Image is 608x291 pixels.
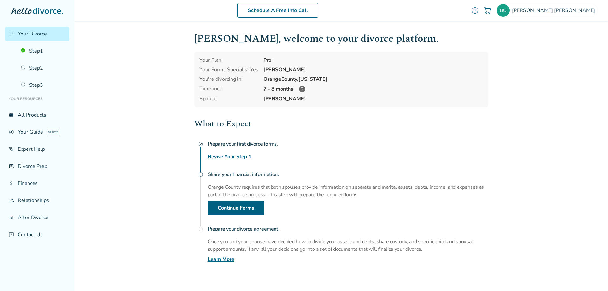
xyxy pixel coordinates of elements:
span: radio_button_unchecked [198,172,203,177]
li: Your Resources [5,92,69,105]
a: list_alt_checkDivorce Prep [5,159,69,174]
h4: Prepare your divorce agreement. [208,223,488,235]
div: Timeline: [199,85,258,93]
a: Step2 [17,61,69,75]
a: Learn More [208,256,234,263]
h2: What to Expect [194,117,488,130]
span: flag_2 [9,31,14,36]
a: Step3 [17,78,69,92]
div: Orange County, [US_STATE] [263,76,483,83]
div: You're divorcing in: [199,76,258,83]
div: Your Forms Specialist: Yes [199,66,258,73]
a: groupRelationships [5,193,69,208]
span: Spouse: [199,95,258,102]
a: Step1 [17,44,69,58]
span: chat_info [9,232,14,237]
span: radio_button_unchecked [198,226,203,231]
span: group [9,198,14,203]
span: check_circle [198,142,203,147]
a: Schedule A Free Info Call [237,3,318,18]
a: phone_in_talkExpert Help [5,142,69,156]
span: attach_money [9,181,14,186]
a: attach_moneyFinances [5,176,69,191]
h4: Share your financial information. [208,168,488,181]
a: help [471,7,479,14]
div: 7 - 8 months [263,85,483,93]
div: Your Plan: [199,57,258,64]
img: Brad Correll [497,4,510,17]
div: [PERSON_NAME] [263,66,483,73]
span: explore [9,130,14,135]
a: exploreYour GuideAI beta [5,125,69,139]
span: [PERSON_NAME] [PERSON_NAME] [512,7,598,14]
p: Orange County requires that both spouses provide information on separate and marital assets, debt... [208,183,488,199]
p: Once you and your spouse have decided how to divide your assets and debts, share custody, and spe... [208,238,488,253]
a: Revise Your Step 1 [208,153,252,161]
a: chat_infoContact Us [5,227,69,242]
span: view_list [9,112,14,117]
iframe: Chat Widget [576,261,608,291]
span: AI beta [47,129,59,135]
h4: Prepare your first divorce forms. [208,138,488,150]
a: bookmark_checkAfter Divorce [5,210,69,225]
a: flag_2Your Divorce [5,27,69,41]
span: list_alt_check [9,164,14,169]
span: phone_in_talk [9,147,14,152]
span: Your Divorce [18,30,47,37]
a: view_listAll Products [5,108,69,122]
h1: [PERSON_NAME] , welcome to your divorce platform. [194,31,488,47]
span: bookmark_check [9,215,14,220]
img: Cart [484,7,491,14]
a: Continue Forms [208,201,264,215]
span: [PERSON_NAME] [263,95,483,102]
div: Pro [263,57,483,64]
